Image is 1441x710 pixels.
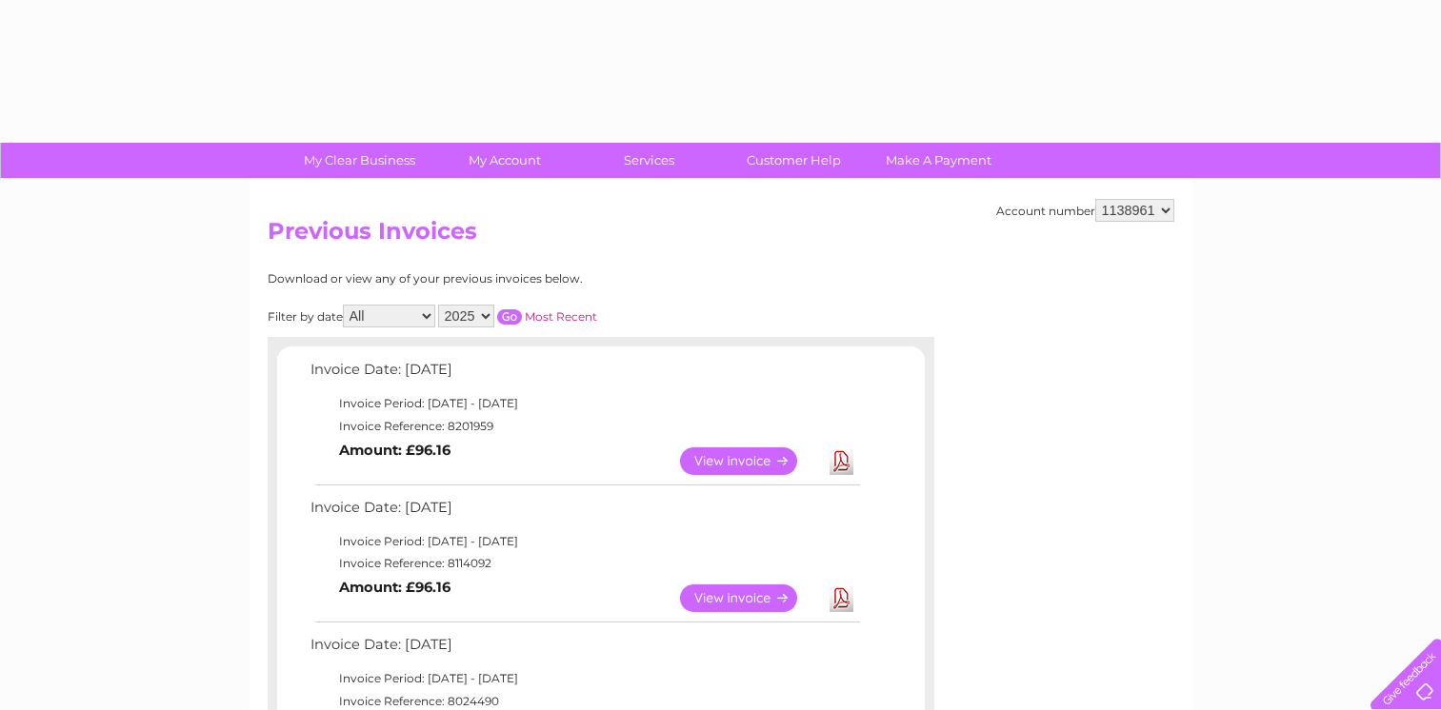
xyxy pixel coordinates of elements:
a: Make A Payment [860,143,1017,178]
a: My Account [426,143,583,178]
a: Services [570,143,728,178]
div: Filter by date [268,305,768,327]
b: Amount: £96.16 [339,579,450,596]
a: Customer Help [715,143,872,178]
div: Download or view any of your previous invoices below. [268,272,768,286]
td: Invoice Period: [DATE] - [DATE] [306,667,863,690]
a: Most Recent [525,309,597,324]
td: Invoice Reference: 8114092 [306,552,863,575]
td: Invoice Date: [DATE] [306,357,863,392]
td: Invoice Period: [DATE] - [DATE] [306,392,863,415]
div: Account number [996,199,1174,222]
a: View [680,584,820,612]
a: Download [830,584,853,612]
b: Amount: £96.16 [339,442,450,459]
td: Invoice Date: [DATE] [306,632,863,667]
h2: Previous Invoices [268,218,1174,254]
a: My Clear Business [281,143,438,178]
a: Download [830,447,853,475]
td: Invoice Reference: 8201959 [306,415,863,438]
td: Invoice Period: [DATE] - [DATE] [306,530,863,553]
a: View [680,447,820,475]
td: Invoice Date: [DATE] [306,495,863,530]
